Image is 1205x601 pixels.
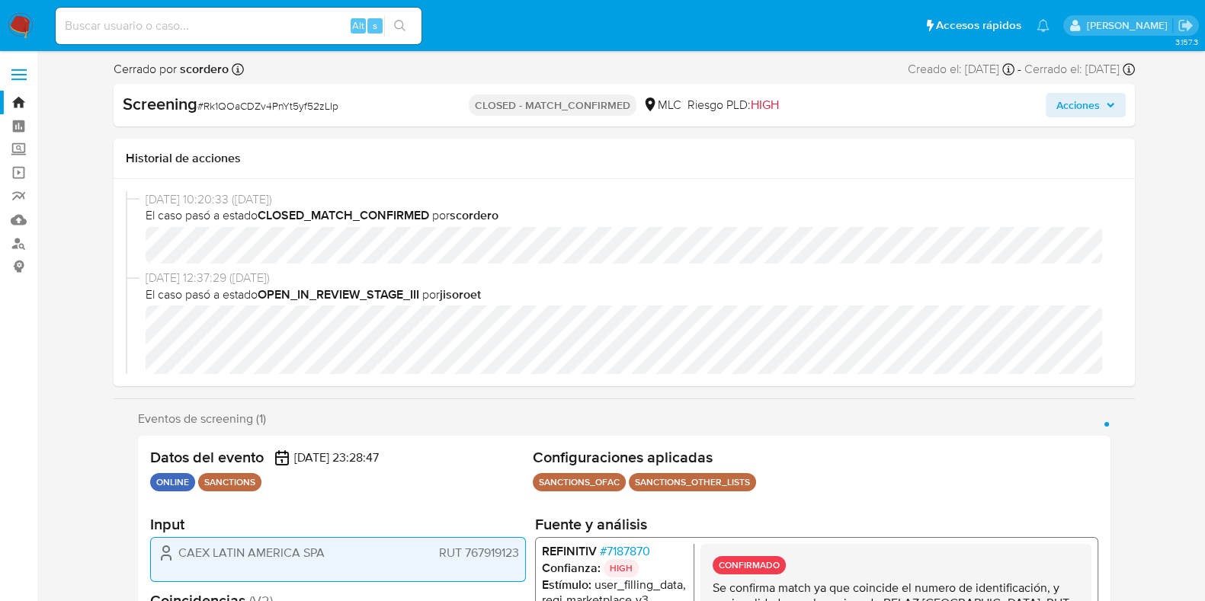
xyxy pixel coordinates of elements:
span: [DATE] 12:37:29 ([DATE]) [146,270,1117,286]
p: camilafernanda.paredessaldano@mercadolibre.cl [1086,18,1172,33]
div: MLC [643,97,681,113]
span: Riesgo PLD: [687,97,779,113]
span: s [373,18,377,33]
h1: Historial de acciones [126,151,1123,166]
a: Salir [1178,18,1194,34]
a: Notificaciones [1037,19,1050,32]
span: El caso pasó a estado por [146,207,1117,224]
b: jisoroet [440,286,481,303]
span: HIGH [751,96,779,113]
span: Accesos rápidos [936,18,1021,34]
span: - [1018,61,1021,78]
button: Acciones [1046,93,1126,117]
span: Alt [352,18,364,33]
span: # Rk1QOaCDZv4PnYt5yf52zLIp [197,98,338,113]
span: Cerrado por [114,61,229,78]
b: scordero [450,206,498,224]
div: Creado el: [DATE] [908,61,1014,78]
span: Acciones [1056,93,1100,117]
span: [DATE] 10:20:33 ([DATE]) [146,191,1117,208]
b: Screening [123,91,197,116]
b: scordero [177,60,229,78]
p: CLOSED - MATCH_CONFIRMED [469,94,636,116]
input: Buscar usuario o caso... [56,16,421,36]
span: El caso pasó a estado por [146,286,1117,303]
button: search-icon [384,15,415,37]
div: Cerrado el: [DATE] [1024,61,1135,78]
b: CLOSED_MATCH_CONFIRMED [258,206,429,224]
b: OPEN_IN_REVIEW_STAGE_III [258,286,419,303]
